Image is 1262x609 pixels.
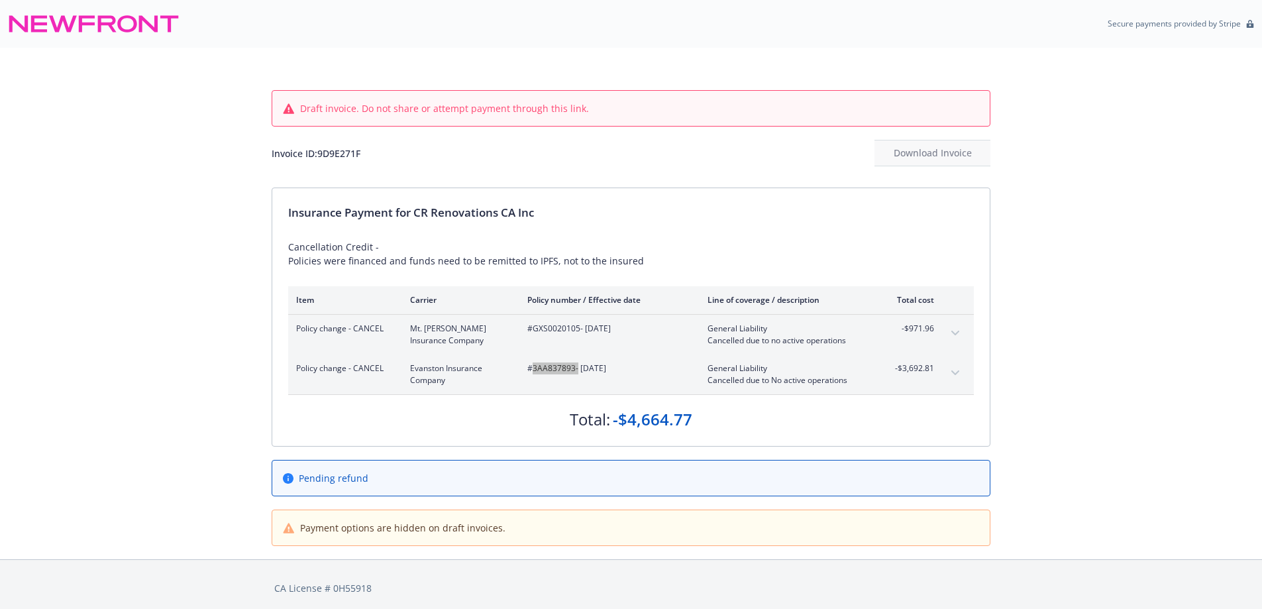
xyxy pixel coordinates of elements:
span: #3AA837893 - [DATE] [527,362,686,374]
button: expand content [945,362,966,384]
div: Total cost [884,294,934,305]
span: Evanston Insurance Company [410,362,506,386]
span: Pending refund [299,471,368,485]
div: CA License # 0H55918 [274,581,988,595]
span: General LiabilityCancelled due to No active operations [708,362,863,386]
div: Download Invoice [874,140,990,166]
div: Line of coverage / description [708,294,863,305]
p: Secure payments provided by Stripe [1108,18,1241,29]
span: Cancelled due to No active operations [708,374,863,386]
span: General LiabilityCancelled due to no active operations [708,323,863,347]
span: Mt. [PERSON_NAME] Insurance Company [410,323,506,347]
div: Policy number / Effective date [527,294,686,305]
div: Policy change - CANCELEvanston Insurance Company#3AA837893- [DATE]General LiabilityCancelled due ... [288,355,974,394]
div: Policy change - CANCELMt. [PERSON_NAME] Insurance Company#GXS0020105- [DATE]General LiabilityCanc... [288,315,974,355]
span: Draft invoice. Do not share or attempt payment through this link. [300,101,589,115]
span: Cancelled due to no active operations [708,335,863,347]
div: Item [296,294,389,305]
span: Policy change - CANCEL [296,323,389,335]
div: Cancellation Credit - Policies were financed and funds need to be remitted to IPFS, not to the in... [288,240,974,268]
span: #GXS0020105 - [DATE] [527,323,686,335]
span: Payment options are hidden on draft invoices. [300,521,505,535]
div: Invoice ID: 9D9E271F [272,146,360,160]
div: -$4,664.77 [613,408,692,431]
span: -$971.96 [884,323,934,335]
div: Total: [570,408,610,431]
div: Insurance Payment for CR Renovations CA Inc [288,204,974,221]
span: Policy change - CANCEL [296,362,389,374]
div: Carrier [410,294,506,305]
span: General Liability [708,323,863,335]
button: expand content [945,323,966,344]
span: -$3,692.81 [884,362,934,374]
span: General Liability [708,362,863,374]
